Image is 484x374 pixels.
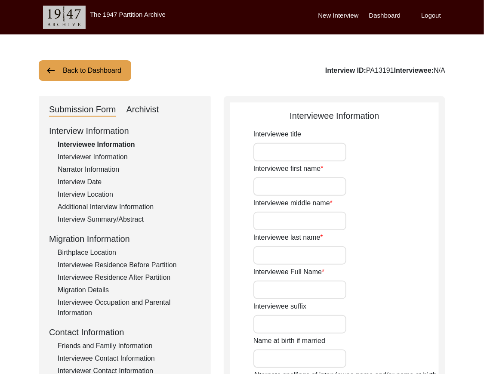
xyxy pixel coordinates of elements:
[230,109,439,122] div: Interviewee Information
[253,232,323,243] label: Interviewee last name
[253,267,324,277] label: Interviewee Full Name
[126,103,159,117] div: Archivist
[58,285,200,295] div: Migration Details
[58,272,200,283] div: Interviewee Residence After Partition
[253,301,306,312] label: Interviewee suffix
[58,164,200,175] div: Narrator Information
[49,103,116,117] div: Submission Form
[58,260,200,270] div: Interviewee Residence Before Partition
[39,60,131,81] button: Back to Dashboard
[49,326,200,339] div: Contact Information
[49,124,200,137] div: Interview Information
[58,353,200,364] div: Interviewee Contact Information
[90,11,166,18] label: The 1947 Partition Archive
[394,67,434,74] b: Interviewee:
[253,129,301,139] label: Interviewee title
[58,214,200,225] div: Interview Summary/Abstract
[58,189,200,200] div: Interview Location
[325,65,445,76] div: PA13191 N/A
[58,247,200,258] div: Birthplace Location
[369,11,401,21] label: Dashboard
[58,152,200,162] div: Interviewer Information
[253,164,324,174] label: Interviewee first name
[46,65,56,76] img: arrow-left.png
[43,6,86,29] img: header-logo.png
[49,232,200,245] div: Migration Information
[421,11,441,21] label: Logout
[325,67,366,74] b: Interview ID:
[58,341,200,351] div: Friends and Family Information
[58,177,200,187] div: Interview Date
[253,198,333,208] label: Interviewee middle name
[58,139,200,150] div: Interviewee Information
[58,297,200,318] div: Interviewee Occupation and Parental Information
[58,202,200,212] div: Additional Interview Information
[253,336,325,346] label: Name at birth if married
[318,11,359,21] label: New Interview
